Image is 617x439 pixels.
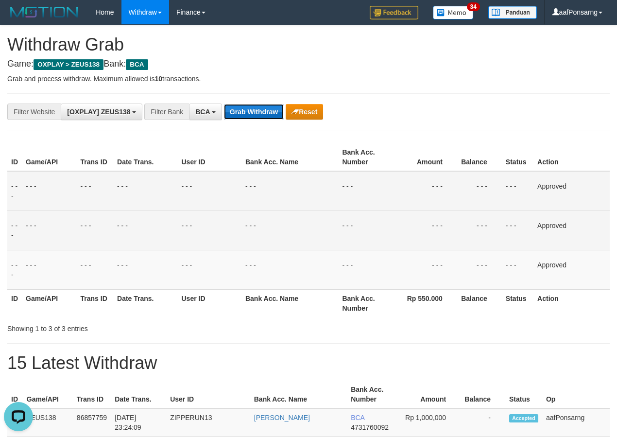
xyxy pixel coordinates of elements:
[457,289,502,317] th: Balance
[457,250,502,289] td: - - -
[7,59,610,69] h4: Game: Bank:
[533,211,610,250] td: Approved
[393,250,457,289] td: - - -
[533,143,610,171] th: Action
[7,353,610,373] h1: 15 Latest Withdraw
[254,414,310,421] a: [PERSON_NAME]
[351,414,364,421] span: BCA
[7,104,61,120] div: Filter Website
[166,408,250,437] td: ZIPPERUN13
[393,171,457,211] td: - - -
[533,171,610,211] td: Approved
[178,289,241,317] th: User ID
[488,6,537,19] img: panduan.png
[502,289,533,317] th: Status
[77,250,113,289] td: - - -
[338,143,392,171] th: Bank Acc. Number
[338,171,392,211] td: - - -
[195,108,210,116] span: BCA
[393,211,457,250] td: - - -
[22,289,77,317] th: Game/API
[461,408,505,437] td: -
[542,408,610,437] td: aafPonsarng
[433,6,474,19] img: Button%20Memo.svg
[22,171,77,211] td: - - -
[461,381,505,408] th: Balance
[7,5,81,19] img: MOTION_logo.png
[467,2,480,11] span: 34
[457,171,502,211] td: - - -
[241,211,339,250] td: - - -
[241,250,339,289] td: - - -
[370,6,418,19] img: Feedback.jpg
[4,4,33,33] button: Open LiveChat chat widget
[509,414,538,422] span: Accepted
[351,423,389,431] span: Copy 4731760092 to clipboard
[533,250,610,289] td: Approved
[22,211,77,250] td: - - -
[113,143,177,171] th: Date Trans.
[77,211,113,250] td: - - -
[126,59,148,70] span: BCA
[250,381,347,408] th: Bank Acc. Name
[286,104,323,120] button: Reset
[241,143,339,171] th: Bank Acc. Name
[338,250,392,289] td: - - -
[241,289,339,317] th: Bank Acc. Name
[457,211,502,250] td: - - -
[178,171,241,211] td: - - -
[7,250,22,289] td: - - -
[7,171,22,211] td: - - -
[224,104,284,120] button: Grab Withdraw
[111,381,166,408] th: Date Trans.
[338,289,392,317] th: Bank Acc. Number
[542,381,610,408] th: Op
[144,104,189,120] div: Filter Bank
[77,289,113,317] th: Trans ID
[347,381,399,408] th: Bank Acc. Number
[23,408,73,437] td: ZEUS138
[7,143,22,171] th: ID
[77,171,113,211] td: - - -
[178,143,241,171] th: User ID
[67,108,130,116] span: [OXPLAY] ZEUS138
[505,381,542,408] th: Status
[7,211,22,250] td: - - -
[7,320,250,334] div: Showing 1 to 3 of 3 entries
[338,211,392,250] td: - - -
[7,289,22,317] th: ID
[77,143,113,171] th: Trans ID
[154,75,162,83] strong: 10
[73,381,111,408] th: Trans ID
[23,381,73,408] th: Game/API
[393,143,457,171] th: Amount
[399,381,461,408] th: Amount
[7,74,610,84] p: Grab and process withdraw. Maximum allowed is transactions.
[113,171,177,211] td: - - -
[502,250,533,289] td: - - -
[111,408,166,437] td: [DATE] 23:24:09
[113,211,177,250] td: - - -
[166,381,250,408] th: User ID
[502,171,533,211] td: - - -
[502,211,533,250] td: - - -
[241,171,339,211] td: - - -
[502,143,533,171] th: Status
[178,211,241,250] td: - - -
[7,35,610,54] h1: Withdraw Grab
[189,104,222,120] button: BCA
[61,104,142,120] button: [OXPLAY] ZEUS138
[7,381,23,408] th: ID
[457,143,502,171] th: Balance
[399,408,461,437] td: Rp 1,000,000
[34,59,103,70] span: OXPLAY > ZEUS138
[22,143,77,171] th: Game/API
[22,250,77,289] td: - - -
[73,408,111,437] td: 86857759
[178,250,241,289] td: - - -
[393,289,457,317] th: Rp 550.000
[113,250,177,289] td: - - -
[113,289,177,317] th: Date Trans.
[533,289,610,317] th: Action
